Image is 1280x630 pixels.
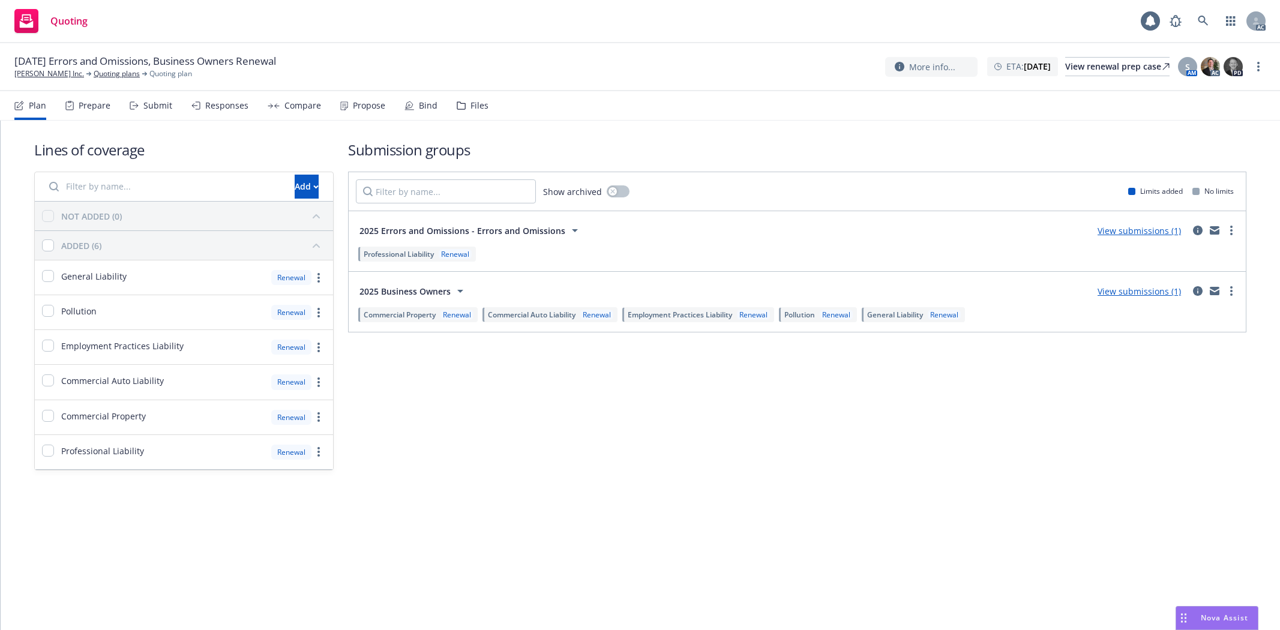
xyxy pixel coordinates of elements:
button: 2025 Errors and Omissions - Errors and Omissions [356,218,586,242]
span: Show archived [543,185,602,198]
img: photo [1224,57,1243,76]
span: Pollution [784,310,815,320]
input: Filter by name... [42,175,287,199]
div: Drag to move [1176,607,1191,629]
a: more [311,375,326,389]
div: Renewal [440,310,473,320]
a: [PERSON_NAME] Inc. [14,68,84,79]
span: Employment Practices Liability [628,310,732,320]
span: Nova Assist [1201,613,1248,623]
span: 2025 Errors and Omissions - Errors and Omissions [359,224,565,237]
a: Switch app [1219,9,1243,33]
div: Plan [29,101,46,110]
button: More info... [885,57,978,77]
div: No limits [1192,186,1234,196]
span: Commercial Property [364,310,436,320]
span: General Liability [867,310,923,320]
span: [DATE] Errors and Omissions, Business Owners Renewal [14,54,276,68]
a: Report a Bug [1164,9,1188,33]
span: ETA : [1006,60,1051,73]
div: View renewal prep case [1065,58,1170,76]
a: more [311,445,326,459]
img: photo [1201,57,1220,76]
span: Quoting plan [149,68,192,79]
a: Quoting plans [94,68,140,79]
a: mail [1207,284,1222,298]
span: Commercial Property [61,410,146,422]
a: mail [1207,223,1222,238]
a: circleInformation [1191,223,1205,238]
span: Professional Liability [364,249,434,259]
div: Bind [419,101,437,110]
div: Renewal [271,445,311,460]
a: View submissions (1) [1098,225,1181,236]
div: Renewal [271,374,311,389]
div: Propose [353,101,385,110]
span: 2025 Business Owners [359,285,451,298]
span: Quoting [50,16,88,26]
span: Employment Practices Liability [61,340,184,352]
div: Renewal [820,310,853,320]
span: Commercial Auto Liability [488,310,575,320]
div: Files [470,101,488,110]
strong: [DATE] [1024,61,1051,72]
div: NOT ADDED (0) [61,210,122,223]
button: NOT ADDED (0) [61,206,326,226]
span: General Liability [61,270,127,283]
h1: Submission groups [348,140,1246,160]
div: Renewal [271,270,311,285]
div: Renewal [737,310,770,320]
a: Search [1191,9,1215,33]
div: Renewal [271,340,311,355]
div: Renewal [928,310,961,320]
a: more [311,340,326,355]
a: Quoting [10,4,92,38]
div: Responses [205,101,248,110]
span: S [1185,61,1190,73]
a: more [1251,59,1266,74]
div: Renewal [439,249,472,259]
div: Prepare [79,101,110,110]
a: View submissions (1) [1098,286,1181,297]
a: more [311,305,326,320]
div: Submit [143,101,172,110]
span: Pollution [61,305,97,317]
input: Filter by name... [356,179,536,203]
div: Renewal [271,305,311,320]
h1: Lines of coverage [34,140,334,160]
div: Renewal [271,410,311,425]
a: View renewal prep case [1065,57,1170,76]
button: 2025 Business Owners [356,279,471,303]
span: Professional Liability [61,445,144,457]
a: more [1224,284,1239,298]
div: Renewal [580,310,613,320]
span: More info... [909,61,955,73]
a: more [1224,223,1239,238]
button: Add [295,175,319,199]
button: Nova Assist [1176,606,1258,630]
a: more [311,271,326,285]
div: Limits added [1128,186,1183,196]
a: circleInformation [1191,284,1205,298]
div: Add [295,175,319,198]
button: ADDED (6) [61,236,326,255]
a: more [311,410,326,424]
span: Commercial Auto Liability [61,374,164,387]
div: Compare [284,101,321,110]
div: ADDED (6) [61,239,101,252]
